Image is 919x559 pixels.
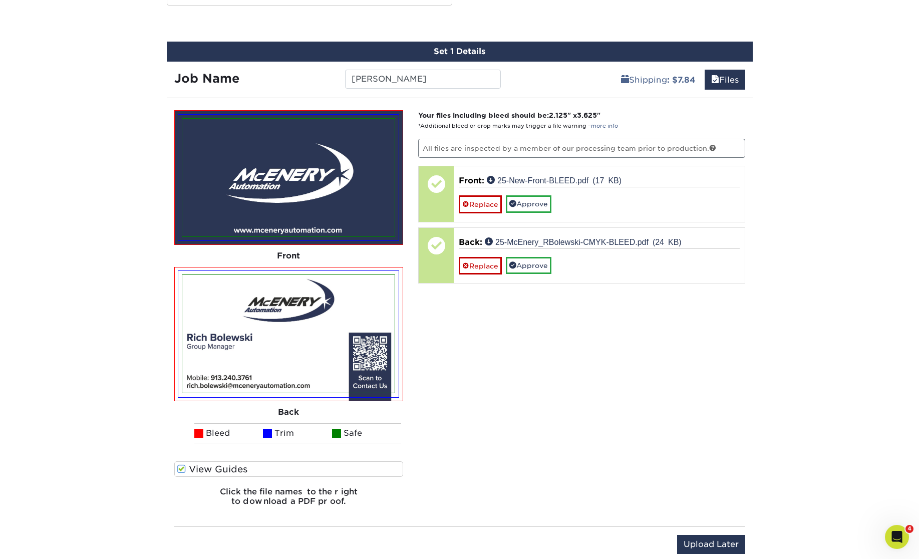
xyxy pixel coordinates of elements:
[418,111,600,119] strong: Your files including bleed should be: " x "
[418,123,618,129] small: *Additional bleed or crop marks may trigger a file warning –
[615,70,702,90] a: Shipping: $7.84
[167,42,753,62] div: Set 1 Details
[621,75,629,85] span: shipping
[263,423,332,443] li: Trim
[506,195,551,212] a: Approve
[174,401,404,423] div: Back
[174,71,239,86] strong: Job Name
[174,461,404,477] label: View Guides
[459,237,482,247] span: Back:
[459,195,502,213] a: Replace
[459,176,484,185] span: Front:
[487,176,622,184] a: 25-New-Front-BLEED.pdf (17 KB)
[194,423,263,443] li: Bleed
[459,257,502,274] a: Replace
[905,525,913,533] span: 4
[506,257,551,274] a: Approve
[705,70,745,90] a: Files
[485,237,682,245] a: 25-McEnery_RBolewski-CMYK-BLEED.pdf (24 KB)
[885,525,909,549] iframe: Intercom live chat
[577,111,597,119] span: 3.625
[549,111,567,119] span: 2.125
[174,245,404,267] div: Front
[591,123,618,129] a: more info
[345,70,501,89] input: Enter a job name
[174,487,404,514] h6: Click the file names to the right to download a PDF proof.
[667,75,696,85] b: : $7.84
[711,75,719,85] span: files
[332,423,401,443] li: Safe
[418,139,745,158] p: All files are inspected by a member of our processing team prior to production.
[677,535,745,554] input: Upload Later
